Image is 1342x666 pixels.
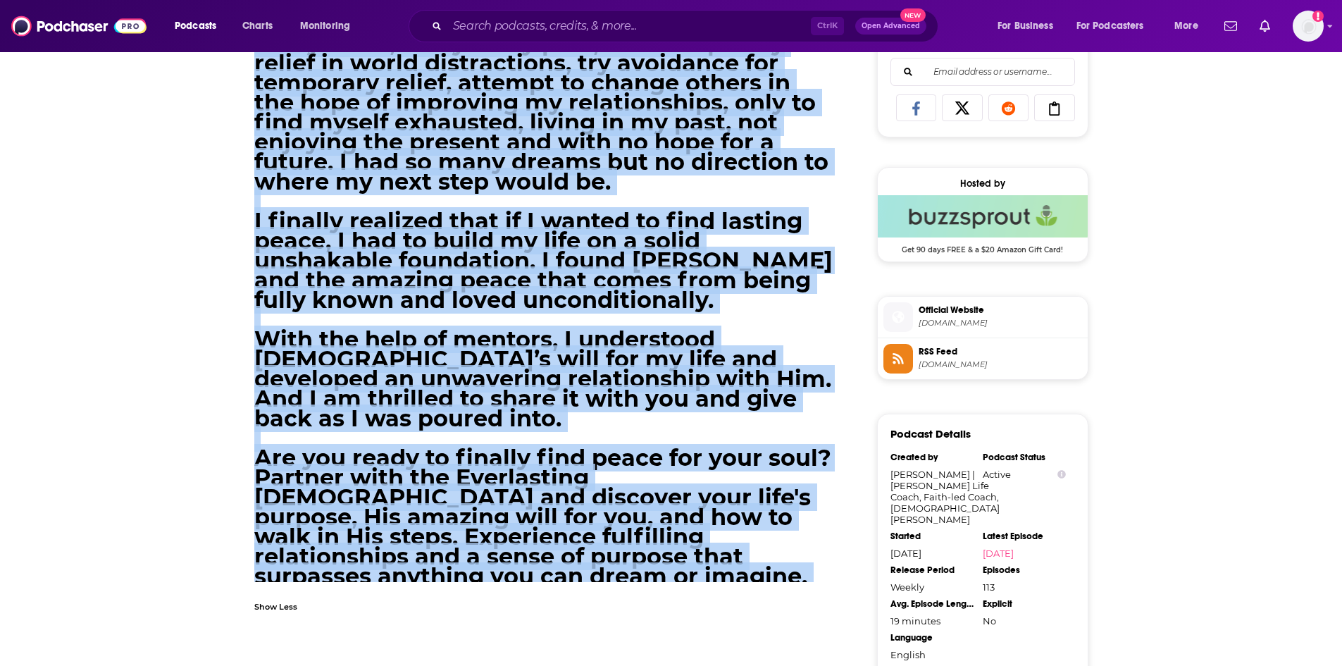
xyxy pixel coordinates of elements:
[855,18,926,35] button: Open AdvancedNew
[983,615,1066,627] div: No
[1219,14,1243,38] a: Show notifications dropdown
[883,302,1082,332] a: Official Website[DOMAIN_NAME]
[900,8,926,22] span: New
[983,452,1066,463] div: Podcast Status
[1067,15,1164,37] button: open menu
[890,469,974,525] div: [PERSON_NAME] | [PERSON_NAME] Life Coach, Faith-led Coach, [DEMOGRAPHIC_DATA][PERSON_NAME]
[919,304,1082,316] span: Official Website
[890,649,974,660] div: English
[422,10,952,42] div: Search podcasts, credits, & more...
[165,15,235,37] button: open menu
[233,15,281,37] a: Charts
[919,359,1082,370] span: feeds.buzzsprout.com
[919,318,1082,328] span: oneminutetoglory.buzzsprout.com
[890,615,974,627] div: 19 minutes
[896,94,937,121] a: Share on Facebook
[942,94,983,121] a: Share on X/Twitter
[890,565,974,576] div: Release Period
[447,15,811,37] input: Search podcasts, credits, & more...
[11,13,147,39] img: Podchaser - Follow, Share and Rate Podcasts
[983,581,1066,593] div: 113
[998,16,1053,36] span: For Business
[983,469,1066,480] div: Active
[1174,16,1198,36] span: More
[1293,11,1324,42] button: Show profile menu
[890,531,974,542] div: Started
[988,15,1071,37] button: open menu
[1164,15,1216,37] button: open menu
[902,58,1063,85] input: Email address or username...
[919,345,1082,358] span: RSS Feed
[1254,14,1276,38] a: Show notifications dropdown
[890,452,974,463] div: Created by
[988,94,1029,121] a: Share on Reddit
[862,23,920,30] span: Open Advanced
[883,344,1082,374] a: RSS Feed[DOMAIN_NAME]
[1293,11,1324,42] span: Logged in as luilaking
[242,16,273,36] span: Charts
[878,238,1088,254] span: Get 90 days FREE & a $20 Amazon Gift Card!
[300,16,350,36] span: Monitoring
[983,565,1066,576] div: Episodes
[890,598,974,610] div: Avg. Episode Length
[290,15,368,37] button: open menu
[983,548,1066,559] a: [DATE]
[878,195,1088,238] img: Buzzsprout Deal: Get 90 days FREE & a $20 Amazon Gift Card!
[1076,16,1144,36] span: For Podcasters
[890,632,974,643] div: Language
[175,16,216,36] span: Podcasts
[890,548,974,559] div: [DATE]
[878,178,1088,190] div: Hosted by
[878,195,1088,253] a: Buzzsprout Deal: Get 90 days FREE & a $20 Amazon Gift Card!
[1312,11,1324,22] svg: Add a profile image
[811,17,844,35] span: Ctrl K
[1034,94,1075,121] a: Copy Link
[1293,11,1324,42] img: User Profile
[1057,469,1066,480] button: Show Info
[890,581,974,593] div: Weekly
[983,598,1066,610] div: Explicit
[983,531,1066,542] div: Latest Episode
[890,58,1075,86] div: Search followers
[890,427,971,440] h3: Podcast Details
